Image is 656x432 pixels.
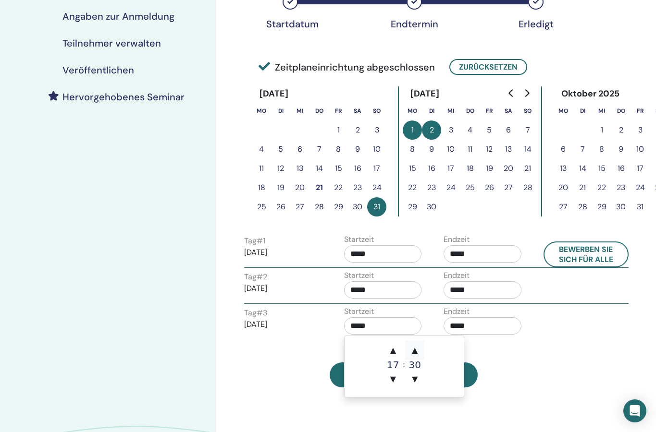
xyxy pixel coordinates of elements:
[384,341,403,360] span: ▲
[403,101,422,120] th: Montag
[460,140,480,159] button: 11
[499,101,518,120] th: Samstag
[441,120,460,140] button: 3
[344,306,374,317] label: Startzeit
[544,241,629,267] button: Bewerben Sie sich für alle
[518,120,537,140] button: 7
[309,101,329,120] th: Donnerstag
[631,159,650,178] button: 17
[329,101,348,120] th: Freitag
[499,140,518,159] button: 13
[62,91,185,103] h4: Hervorgehobenes Seminar
[259,60,435,74] span: Zeitplaneinrichtung abgeschlossen
[460,101,480,120] th: Donnerstag
[244,235,265,247] label: Tag # 1
[631,101,650,120] th: Freitag
[573,101,592,120] th: Dienstag
[631,197,650,216] button: 31
[611,197,631,216] button: 30
[244,319,322,330] p: [DATE]
[367,140,386,159] button: 10
[422,101,441,120] th: Dienstag
[62,37,161,49] h4: Teilnehmer verwalten
[499,159,518,178] button: 20
[403,86,447,101] div: [DATE]
[309,178,329,197] button: 21
[329,197,348,216] button: 29
[329,120,348,140] button: 1
[244,283,322,294] p: [DATE]
[405,341,424,360] span: ▲
[62,64,134,76] h4: Veröffentlichen
[62,11,174,22] h4: Angaben zur Anmeldung
[244,247,322,258] p: [DATE]
[329,140,348,159] button: 8
[573,159,592,178] button: 14
[348,197,367,216] button: 30
[444,306,470,317] label: Endzeit
[244,307,267,319] label: Tag # 3
[623,399,646,422] div: Open Intercom Messenger
[348,120,367,140] button: 2
[611,101,631,120] th: Donnerstag
[244,271,267,283] label: Tag # 2
[592,140,611,159] button: 8
[290,140,309,159] button: 6
[554,178,573,197] button: 20
[499,178,518,197] button: 27
[422,178,441,197] button: 23
[309,197,329,216] button: 28
[290,101,309,120] th: Mittwoch
[422,159,441,178] button: 16
[499,120,518,140] button: 6
[290,178,309,197] button: 20
[519,84,534,103] button: Go to next month
[290,159,309,178] button: 13
[460,159,480,178] button: 18
[367,159,386,178] button: 17
[592,120,611,140] button: 1
[266,18,314,30] div: Startdatum
[422,120,441,140] button: 2
[554,159,573,178] button: 13
[444,270,470,281] label: Endzeit
[631,178,650,197] button: 24
[611,120,631,140] button: 2
[348,159,367,178] button: 16
[444,234,470,245] label: Endzeit
[611,159,631,178] button: 16
[441,101,460,120] th: Mittwoch
[403,178,422,197] button: 22
[441,140,460,159] button: 10
[554,197,573,216] button: 27
[480,159,499,178] button: 19
[518,178,537,197] button: 28
[518,159,537,178] button: 21
[252,197,271,216] button: 25
[271,140,290,159] button: 5
[592,159,611,178] button: 15
[384,370,403,389] span: ▼
[518,101,537,120] th: Sonntag
[367,101,386,120] th: Sonntag
[441,178,460,197] button: 24
[309,140,329,159] button: 7
[573,178,592,197] button: 21
[344,270,374,281] label: Startzeit
[573,140,592,159] button: 7
[348,101,367,120] th: Samstag
[504,84,519,103] button: Go to previous month
[330,362,400,387] a: Absagen
[480,101,499,120] th: Freitag
[348,178,367,197] button: 23
[290,197,309,216] button: 27
[480,120,499,140] button: 5
[554,140,573,159] button: 6
[573,197,592,216] button: 28
[403,341,405,389] div: :
[422,140,441,159] button: 9
[252,159,271,178] button: 11
[367,120,386,140] button: 3
[554,86,628,101] div: Oktober 2025
[271,178,290,197] button: 19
